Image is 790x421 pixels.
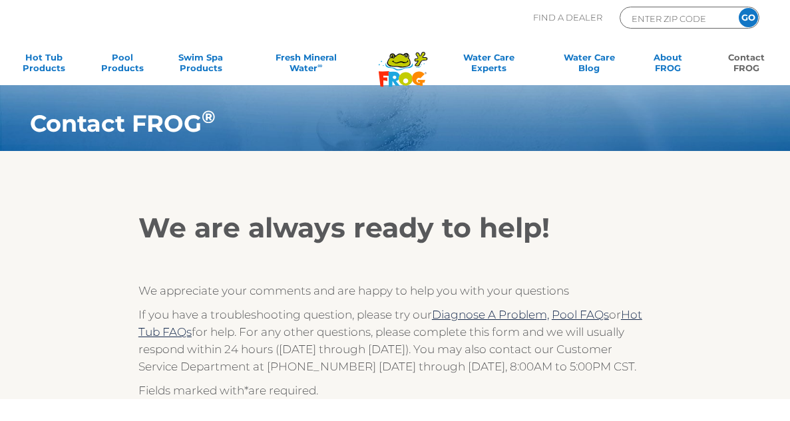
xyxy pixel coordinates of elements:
a: Pool FAQs [552,308,609,321]
a: PoolProducts [92,52,153,78]
p: Fields marked with are required. [138,382,652,399]
a: AboutFROG [637,52,698,78]
p: Find A Dealer [533,7,602,29]
a: Diagnose A Problem, [432,308,549,321]
p: We appreciate your comments and are happy to help you with your questions [138,282,652,299]
sup: ® [202,106,216,128]
a: Hot TubProducts [13,52,75,78]
a: Water CareBlog [558,52,620,78]
a: Fresh MineralWater∞ [249,52,363,78]
sup: ∞ [317,62,322,69]
h1: Contact FROG [30,110,703,137]
p: If you have a troubleshooting question, please try our or for help. For any other questions, plea... [138,306,652,375]
a: ContactFROG [715,52,777,78]
input: GO [739,8,758,27]
a: Water CareExperts [437,52,541,78]
a: Swim SpaProducts [170,52,232,78]
img: Frog Products Logo [371,35,435,87]
h2: We are always ready to help! [138,211,652,244]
